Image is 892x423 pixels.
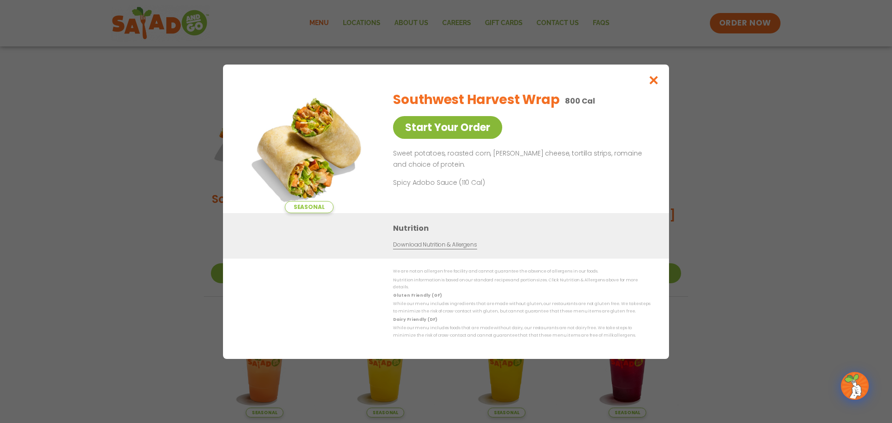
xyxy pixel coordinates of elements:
[393,300,650,315] p: While our menu includes ingredients that are made without gluten, our restaurants are not gluten ...
[842,373,868,399] img: wpChatIcon
[565,95,595,107] p: 800 Cal
[393,116,502,139] a: Start Your Order
[393,241,477,249] a: Download Nutrition & Allergens
[285,201,334,213] span: Seasonal
[393,325,650,339] p: While our menu includes foods that are made without dairy, our restaurants are not dairy free. We...
[244,83,374,213] img: Featured product photo for Southwest Harvest Wrap
[393,177,565,187] p: Spicy Adobo Sauce (110 Cal)
[393,148,647,170] p: Sweet potatoes, roasted corn, [PERSON_NAME] cheese, tortilla strips, romaine and choice of protein.
[393,317,437,322] strong: Dairy Friendly (DF)
[393,222,655,234] h3: Nutrition
[393,90,559,110] h2: Southwest Harvest Wrap
[393,293,441,298] strong: Gluten Friendly (GF)
[393,276,650,291] p: Nutrition information is based on our standard recipes and portion sizes. Click Nutrition & Aller...
[393,268,650,275] p: We are not an allergen free facility and cannot guarantee the absence of allergens in our foods.
[639,65,669,96] button: Close modal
